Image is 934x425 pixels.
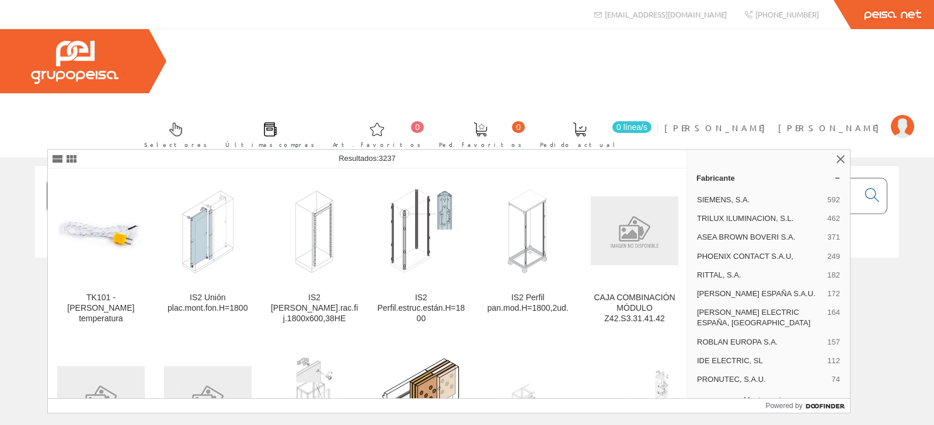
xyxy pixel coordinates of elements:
[827,213,840,224] span: 462
[48,169,154,338] a: TK101 - Sonda temperatura TK101 - [PERSON_NAME] temperatura
[225,139,315,150] span: Últimas compras
[379,154,396,163] span: 3237
[765,399,850,413] a: Powered by
[271,187,358,275] img: IS2 Bast.rac.fij.1800x600,38HE
[439,139,522,150] span: Ped. favoritos
[697,356,823,366] span: IDE ELECTRIC, SL
[262,169,368,338] a: IS2 Bast.rac.fij.1800x600,38HE IS2 [PERSON_NAME].rac.fij.1800x600,38HE
[512,121,525,133] span: 0
[697,289,823,299] span: [PERSON_NAME] ESPAÑA S.A.U.
[687,168,850,187] a: Fabricante
[475,169,581,338] a: IS2 Perfil pan.mod.H=1800,2ud. IS2 Perfil pan.mod.H=1800,2ud.
[377,293,465,324] div: IS2 Perfil.estruc.están.H=1800
[664,122,885,134] span: [PERSON_NAME] [PERSON_NAME]
[155,169,261,338] a: IS2 Unión plac.mont.fon.H=1800 IS2 Unión plac.mont.fon.H=1800
[333,139,421,150] span: Art. favoritos
[755,9,819,19] span: [PHONE_NUMBER]
[164,293,252,314] div: IS2 Unión plac.mont.fon.H=1800
[827,307,840,328] span: 164
[581,169,688,338] a: CAJA COMBINACIÓN MÓDULO Z42.S3.31.41.42 CAJA COMBINACIÓN MÓDULO Z42.S3.31.41.42
[591,293,678,324] div: CAJA COMBINACIÓN MÓDULO Z42.S3.31.41.42
[377,187,465,275] img: IS2 Perfil.estruc.están.H=1800
[411,121,424,133] span: 0
[765,401,802,411] span: Powered by
[697,251,823,262] span: PHOENIX CONTACT S.A.U,
[31,41,119,84] img: Grupo Peisa
[692,390,845,409] button: Mostrar más…
[827,356,840,366] span: 112
[827,195,840,205] span: 592
[697,307,823,328] span: [PERSON_NAME] ELECTRIC ESPAÑA, [GEOGRAPHIC_DATA]
[605,9,727,19] span: [EMAIL_ADDRESS][DOMAIN_NAME]
[697,232,823,243] span: ASEA BROWN BOVERI S.A.
[832,374,840,385] span: 74
[697,374,827,385] span: PRONUTEC, S.A.U.
[214,113,320,155] a: Últimas compras
[664,113,914,124] a: [PERSON_NAME] [PERSON_NAME]
[57,293,145,324] div: TK101 - [PERSON_NAME] temperatura
[271,293,358,324] div: IS2 [PERSON_NAME].rac.fij.1800x600,38HE
[827,337,840,347] span: 157
[697,337,823,347] span: ROBLAN EUROPA S.A.
[612,121,651,133] span: 0 línea/s
[144,139,207,150] span: Selectores
[697,270,823,280] span: RITTAL, S.A.
[57,187,145,275] img: TK101 - Sonda temperatura
[133,113,213,155] a: Selectores
[697,195,823,205] span: SIEMENS, S.A.
[827,289,840,299] span: 172
[339,154,396,163] span: Resultados:
[164,187,252,275] img: IS2 Unión plac.mont.fon.H=1800
[368,169,474,338] a: IS2 Perfil.estruc.están.H=1800 IS2 Perfil.estruc.están.H=1800
[484,187,571,275] img: IS2 Perfil pan.mod.H=1800,2ud.
[540,139,619,150] span: Pedido actual
[697,213,823,224] span: TRILUX ILUMINACION, S.L.
[827,270,840,280] span: 182
[591,196,678,265] img: CAJA COMBINACIÓN MÓDULO Z42.S3.31.41.42
[827,251,840,262] span: 249
[827,232,840,243] span: 371
[528,113,654,155] a: 0 línea/s Pedido actual
[484,293,571,314] div: IS2 Perfil pan.mod.H=1800,2ud.
[35,272,899,282] div: © Grupo Peisa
